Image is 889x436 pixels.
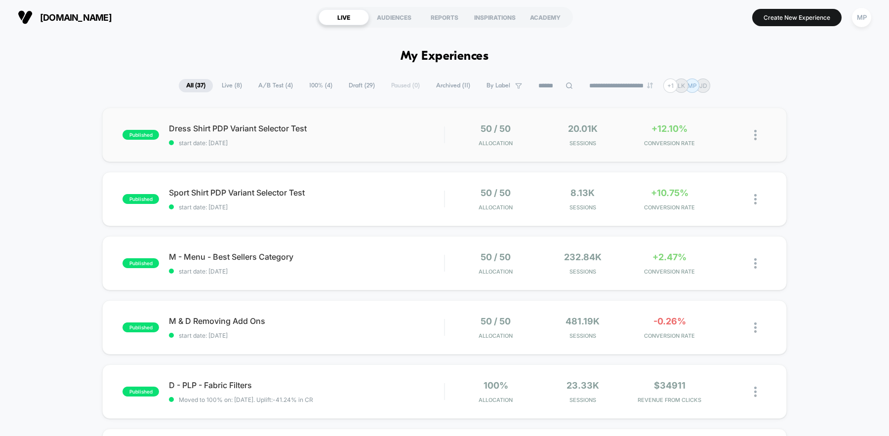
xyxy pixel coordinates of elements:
img: close [754,258,757,269]
span: Moved to 100% on: [DATE] . Uplift: -41.24% in CR [179,396,313,403]
span: 8.13k [570,188,595,198]
span: Draft ( 29 ) [341,79,382,92]
span: published [122,194,159,204]
img: close [754,387,757,397]
span: Sessions [542,332,624,339]
span: Allocation [479,268,513,275]
span: By Label [486,82,510,89]
span: +10.75% [651,188,688,198]
span: start date: [DATE] [169,203,444,211]
img: close [754,130,757,140]
span: A/B Test ( 4 ) [251,79,300,92]
button: Create New Experience [752,9,842,26]
button: MP [849,7,874,28]
div: AUDIENCES [369,9,419,25]
span: 100% ( 4 ) [302,79,340,92]
div: REPORTS [419,9,470,25]
span: published [122,322,159,332]
span: CONVERSION RATE [629,140,711,147]
span: 50 / 50 [481,316,511,326]
span: REVENUE FROM CLICKS [629,396,711,403]
span: 50 / 50 [481,123,511,134]
span: Archived ( 11 ) [429,79,478,92]
span: +2.47% [652,252,687,262]
span: start date: [DATE] [169,332,444,339]
span: 50 / 50 [481,188,511,198]
span: published [122,258,159,268]
span: 23.33k [566,380,599,391]
div: + 1 [663,79,678,93]
span: Allocation [479,396,513,403]
span: [DOMAIN_NAME] [40,12,112,23]
span: 232.84k [564,252,602,262]
span: -0.26% [653,316,686,326]
p: JD [699,82,707,89]
span: CONVERSION RATE [629,204,711,211]
span: 100% [484,380,508,391]
span: Live ( 8 ) [214,79,249,92]
span: Sessions [542,204,624,211]
span: M & D Removing Add Ons [169,316,444,326]
img: end [647,82,653,88]
p: MP [687,82,697,89]
div: ACADEMY [520,9,570,25]
span: Sessions [542,268,624,275]
span: All ( 37 ) [179,79,213,92]
span: start date: [DATE] [169,139,444,147]
span: 50 / 50 [481,252,511,262]
span: $34911 [654,380,686,391]
span: M - Menu - Best Sellers Category [169,252,444,262]
span: Sessions [542,140,624,147]
span: 20.01k [568,123,598,134]
span: published [122,387,159,396]
span: CONVERSION RATE [629,332,711,339]
span: +12.10% [651,123,687,134]
span: Dress Shirt PDP Variant Selector Test [169,123,444,133]
span: 481.19k [566,316,600,326]
button: [DOMAIN_NAME] [15,9,115,25]
img: close [754,194,757,204]
p: LK [678,82,685,89]
span: Allocation [479,140,513,147]
span: Allocation [479,332,513,339]
img: close [754,322,757,333]
img: Visually logo [18,10,33,25]
div: LIVE [319,9,369,25]
span: Allocation [479,204,513,211]
span: published [122,130,159,140]
span: Sport Shirt PDP Variant Selector Test [169,188,444,198]
span: CONVERSION RATE [629,268,711,275]
span: start date: [DATE] [169,268,444,275]
div: INSPIRATIONS [470,9,520,25]
h1: My Experiences [401,49,489,64]
div: MP [852,8,871,27]
span: Sessions [542,396,624,403]
span: D - PLP - Fabric Filters [169,380,444,390]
